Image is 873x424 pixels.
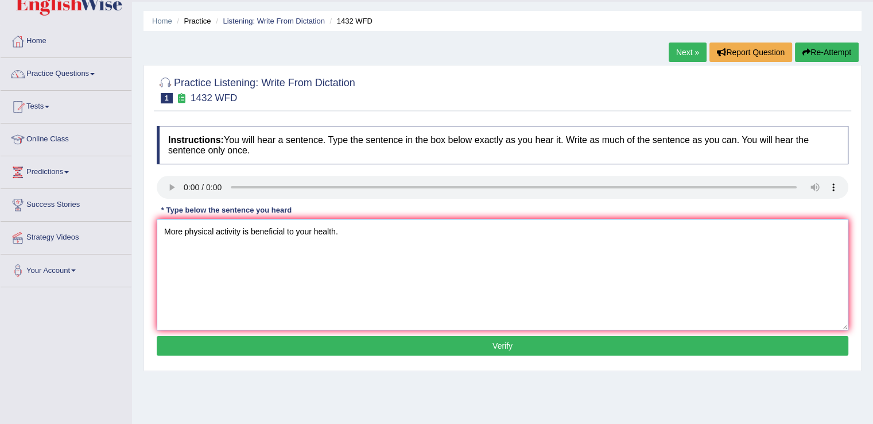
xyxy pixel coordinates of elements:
[327,16,373,26] li: 1432 WFD
[191,92,237,103] small: 1432 WFD
[157,336,848,356] button: Verify
[1,222,131,250] a: Strategy Videos
[157,205,296,215] div: * Type below the sentence you heard
[152,17,172,25] a: Home
[1,255,131,283] a: Your Account
[161,93,173,103] span: 1
[174,16,211,26] li: Practice
[1,25,131,54] a: Home
[1,124,131,152] a: Online Class
[1,91,131,120] a: Tests
[1,58,131,87] a: Practice Questions
[1,156,131,185] a: Predictions
[157,126,848,164] h4: You will hear a sentence. Type the sentence in the box below exactly as you hear it. Write as muc...
[1,189,131,218] a: Success Stories
[223,17,325,25] a: Listening: Write From Dictation
[795,43,859,62] button: Re-Attempt
[176,93,188,104] small: Exam occurring question
[669,43,707,62] a: Next »
[709,43,792,62] button: Report Question
[157,75,355,103] h2: Practice Listening: Write From Dictation
[168,135,224,145] b: Instructions:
